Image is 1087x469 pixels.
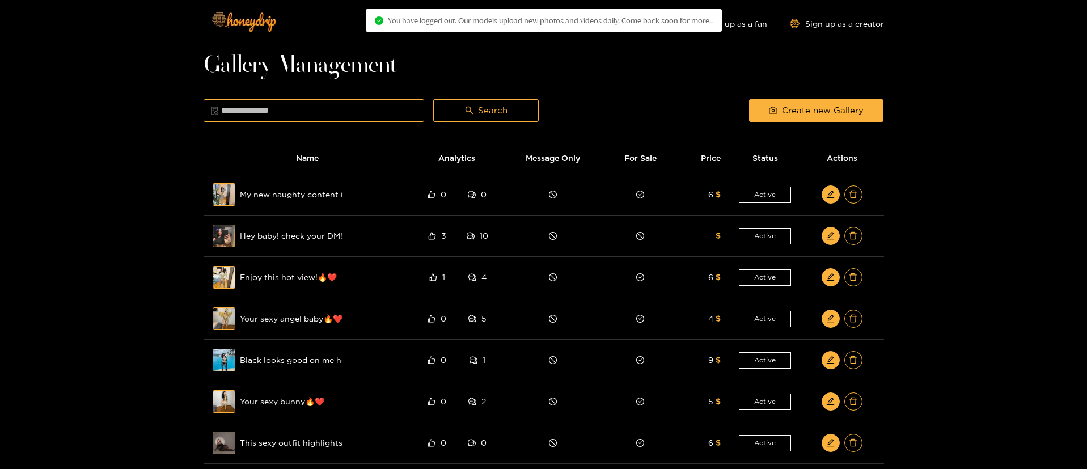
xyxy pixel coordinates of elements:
[849,356,857,365] span: delete
[441,312,446,325] span: 0
[708,273,713,281] span: 6
[636,315,644,323] span: check-circle
[716,190,721,198] span: $
[441,230,446,242] span: 3
[822,227,840,245] button: edit
[240,354,342,366] span: Black looks good on me honey... What do you think?💋😉
[481,437,487,449] span: 0
[375,16,383,25] span: check-circle
[716,438,721,447] span: $
[429,273,438,281] span: like
[822,351,840,369] button: edit
[481,395,486,408] span: 2
[730,143,801,174] th: Status
[826,314,835,324] span: edit
[739,352,792,369] span: Active
[549,191,557,198] span: stop
[739,311,792,327] span: Active
[708,356,713,364] span: 9
[433,99,539,122] button: searchSearch
[604,143,676,174] th: For Sale
[427,439,436,447] span: like
[708,397,713,405] span: 5
[549,398,557,405] span: stop
[716,273,721,281] span: $
[240,395,324,408] span: Your sexy bunny🔥❤️
[716,314,721,323] span: $
[676,143,730,174] th: Price
[716,356,721,364] span: $
[502,143,604,174] th: Message Only
[849,438,857,448] span: delete
[849,190,857,200] span: delete
[427,315,436,323] span: like
[849,397,857,407] span: delete
[210,107,219,115] span: file-search
[826,273,835,282] span: edit
[442,271,445,284] span: 1
[844,185,862,204] button: delete
[716,397,721,405] span: $
[549,439,557,447] span: stop
[441,395,446,408] span: 0
[468,315,477,323] span: comment
[441,188,446,201] span: 0
[826,231,835,241] span: edit
[636,439,644,447] span: check-circle
[549,356,557,364] span: stop
[844,268,862,286] button: delete
[690,19,767,28] a: Sign up as a fan
[790,19,884,28] a: Sign up as a creator
[549,315,557,323] span: stop
[739,187,792,203] span: Active
[826,356,835,365] span: edit
[481,271,487,284] span: 4
[822,392,840,411] button: edit
[467,191,476,198] span: comment
[481,312,487,325] span: 5
[739,435,792,451] span: Active
[844,227,862,245] button: delete
[716,231,721,240] span: $
[636,191,644,198] span: check-circle
[636,398,644,405] span: check-circle
[466,232,475,240] span: comment
[749,99,883,122] button: cameraCreate new Gallery
[739,269,792,286] span: Active
[782,104,864,117] span: Create new Gallery
[427,398,436,405] span: like
[204,143,412,174] th: Name
[849,273,857,282] span: delete
[480,230,488,242] span: 10
[822,185,840,204] button: edit
[412,143,501,174] th: Analytics
[549,232,557,240] span: stop
[441,437,446,449] span: 0
[441,354,446,366] span: 0
[240,188,342,201] span: My new naughty content is waiting for you in my DMs 😘💌🔥💖
[240,437,342,449] span: This sexy outfit highlights my curves! Is really sexy!🔥🔥🔥
[826,438,835,448] span: edit
[636,232,644,240] span: stop
[468,273,477,281] span: comment
[844,392,862,411] button: delete
[844,351,862,369] button: delete
[469,356,478,364] span: comment
[800,143,883,174] th: Actions
[549,273,557,281] span: stop
[822,268,840,286] button: edit
[428,232,437,240] span: like
[481,188,487,201] span: 0
[468,398,477,405] span: comment
[636,273,644,281] span: check-circle
[636,356,644,364] span: check-circle
[708,190,713,198] span: 6
[826,397,835,407] span: edit
[739,228,792,244] span: Active
[822,310,840,328] button: edit
[826,190,835,200] span: edit
[465,106,473,116] span: search
[849,231,857,241] span: delete
[240,312,342,325] span: Your sexy angel baby🔥❤️
[240,271,337,284] span: Enjoy this hot view!🔥❤️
